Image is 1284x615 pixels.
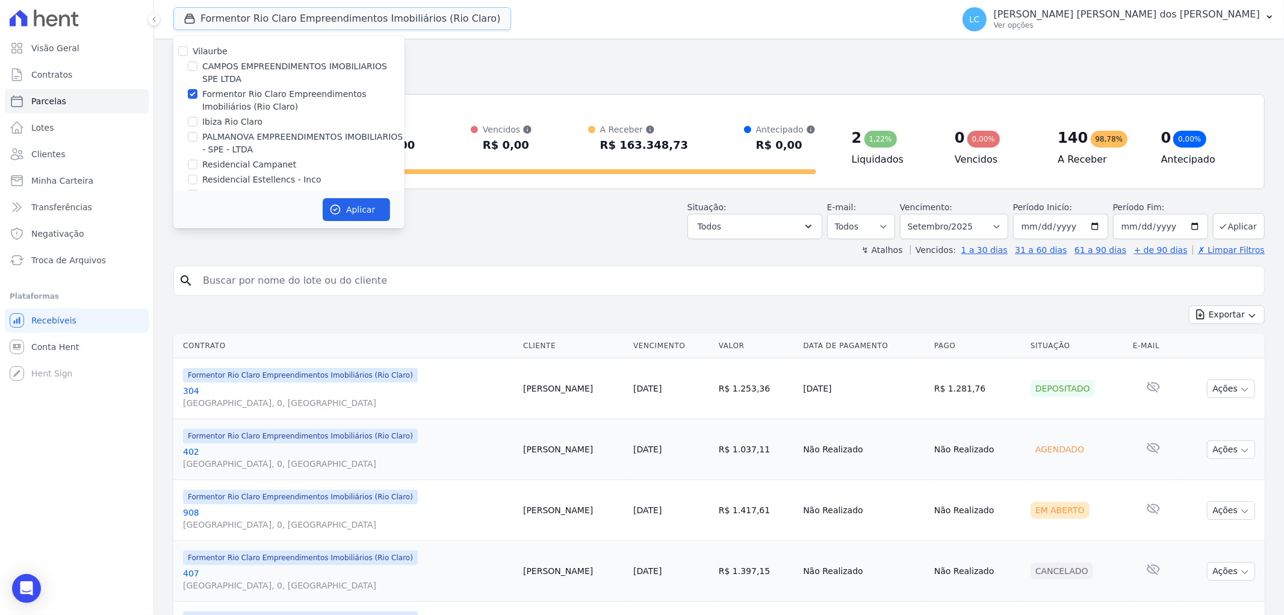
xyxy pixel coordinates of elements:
[698,219,721,234] span: Todos
[1207,562,1255,581] button: Ações
[5,222,149,246] a: Negativação
[183,446,513,470] a: 402[GEOGRAPHIC_DATA], 0, [GEOGRAPHIC_DATA]
[202,158,296,171] label: Residencial Campanet
[714,358,798,419] td: R$ 1.253,36
[1058,152,1141,167] h4: A Receber
[31,228,84,240] span: Negativação
[600,136,689,155] div: R$ 163.348,73
[202,189,320,201] label: Residencial Estellencs - LBA
[628,334,714,358] th: Vencimento
[1013,202,1072,212] label: Período Inicío:
[714,541,798,602] td: R$ 1.397,15
[173,334,518,358] th: Contrato
[10,289,144,304] div: Plataformas
[5,169,149,193] a: Minha Carteira
[518,358,628,419] td: [PERSON_NAME]
[31,201,92,213] span: Transferências
[994,20,1260,30] p: Ver opções
[5,195,149,219] a: Transferências
[31,254,106,266] span: Troca de Arquivos
[5,63,149,87] a: Contratos
[967,131,1000,148] div: 0,00%
[798,541,929,602] td: Não Realizado
[183,385,513,409] a: 304[GEOGRAPHIC_DATA], 0, [GEOGRAPHIC_DATA]
[183,429,418,443] span: Formentor Rio Claro Empreendimentos Imobiliários (Rio Claro)
[31,42,79,54] span: Visão Geral
[910,245,956,255] label: Vencidos:
[1207,379,1255,398] button: Ações
[1128,334,1178,358] th: E-mail
[633,445,662,454] a: [DATE]
[5,308,149,332] a: Recebíveis
[202,173,321,186] label: Residencial Estellencs - Inco
[798,480,929,541] td: Não Realizado
[929,358,1026,419] td: R$ 1.281,76
[864,131,897,148] div: 1,22%
[5,116,149,140] a: Lotes
[1207,440,1255,459] button: Ações
[714,480,798,541] td: R$ 1.417,61
[5,89,149,113] a: Parcelas
[5,335,149,359] a: Conta Hent
[969,15,980,23] span: LC
[687,214,822,239] button: Todos
[827,202,857,212] label: E-mail:
[202,116,262,128] label: Ibiza Rio Claro
[961,245,1008,255] a: 1 a 30 dias
[193,46,228,56] label: Vilaurbe
[483,123,532,136] div: Vencidos
[1031,441,1089,458] div: Agendado
[173,7,511,30] button: Formentor Rio Claro Empreendimentos Imobiliários (Rio Claro)
[1207,501,1255,520] button: Ações
[183,397,513,409] span: [GEOGRAPHIC_DATA], 0, [GEOGRAPHIC_DATA]
[1134,245,1188,255] a: + de 90 dias
[518,480,628,541] td: [PERSON_NAME]
[929,334,1026,358] th: Pago
[1173,131,1206,148] div: 0,00%
[861,245,902,255] label: ↯ Atalhos
[5,142,149,166] a: Clientes
[202,60,405,86] label: CAMPOS EMPREENDIMENTOS IMOBILIARIOS SPE LTDA
[714,334,798,358] th: Valor
[183,551,418,565] span: Formentor Rio Claro Empreendimentos Imobiliários (Rio Claro)
[31,122,54,134] span: Lotes
[929,541,1026,602] td: Não Realizado
[183,368,418,382] span: Formentor Rio Claro Empreendimentos Imobiliários (Rio Claro)
[518,541,628,602] td: [PERSON_NAME]
[202,131,405,156] label: PALMANOVA EMPREENDIMENTOS IMOBILIARIOS - SPE - LTDA
[1189,305,1265,324] button: Exportar
[1058,128,1088,148] div: 140
[31,314,76,326] span: Recebíveis
[955,152,1038,167] h4: Vencidos
[798,334,929,358] th: Data de Pagamento
[483,136,532,155] div: R$ 0,00
[852,152,935,167] h4: Liquidados
[323,198,390,221] button: Aplicar
[798,358,929,419] td: [DATE]
[31,95,66,107] span: Parcelas
[31,175,93,187] span: Minha Carteira
[633,505,662,515] a: [DATE]
[756,123,816,136] div: Antecipado
[900,202,952,212] label: Vencimento:
[756,136,816,155] div: R$ 0,00
[31,69,72,81] span: Contratos
[687,202,727,212] label: Situação:
[1031,502,1090,519] div: Em Aberto
[1031,380,1095,397] div: Depositado
[202,88,405,113] label: Formentor Rio Claro Empreendimentos Imobiliários (Rio Claro)
[633,384,662,393] a: [DATE]
[852,128,862,148] div: 2
[714,419,798,480] td: R$ 1.037,11
[1075,245,1126,255] a: 61 a 90 dias
[31,148,65,160] span: Clientes
[994,8,1260,20] p: [PERSON_NAME] [PERSON_NAME] dos [PERSON_NAME]
[1015,245,1067,255] a: 31 a 60 dias
[196,269,1259,293] input: Buscar por nome do lote ou do cliente
[633,566,662,576] a: [DATE]
[173,48,1265,70] h2: Parcelas
[929,480,1026,541] td: Não Realizado
[955,128,965,148] div: 0
[1091,131,1128,148] div: 98,78%
[929,419,1026,480] td: Não Realizado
